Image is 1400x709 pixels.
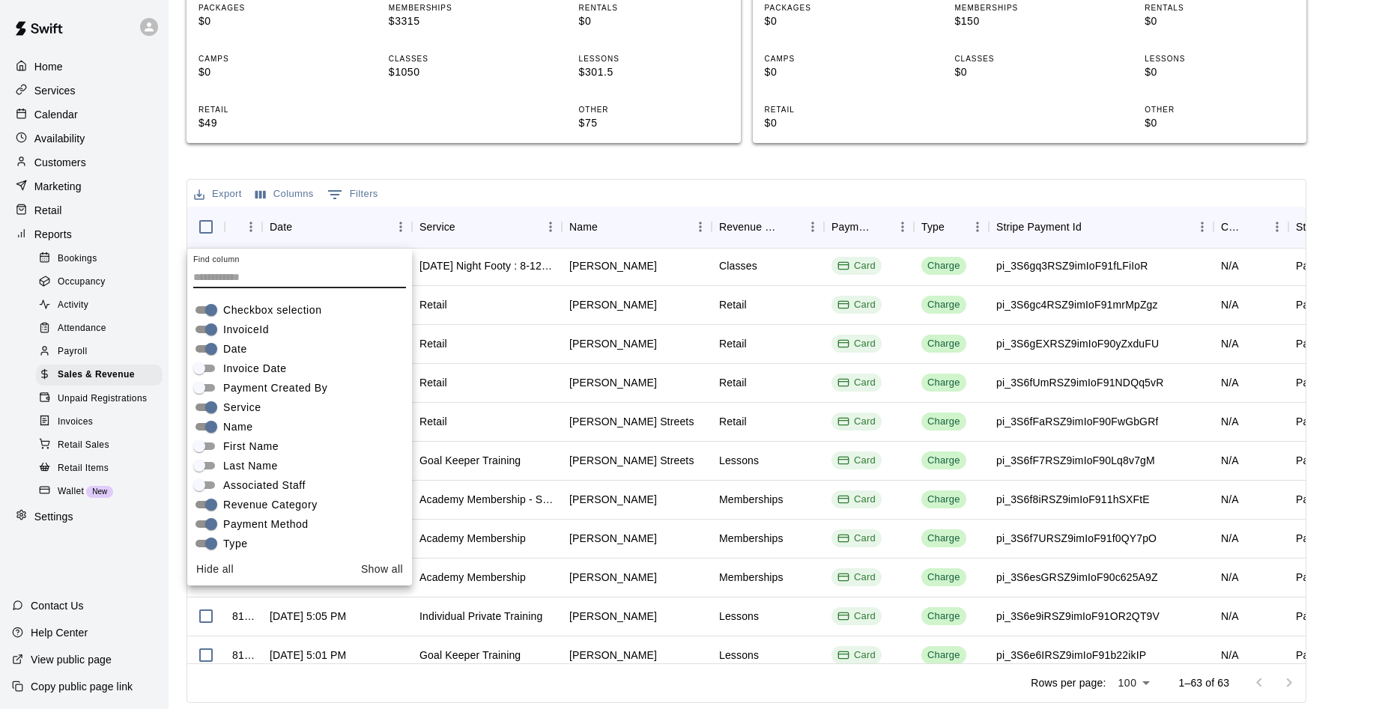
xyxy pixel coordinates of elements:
[837,532,876,546] div: Card
[31,652,112,667] p: View public page
[837,648,876,663] div: Card
[569,258,657,273] div: Briana Boston
[562,206,712,248] div: Name
[1245,216,1266,237] button: Sort
[689,216,712,238] button: Menu
[1221,258,1239,273] div: N/A
[954,13,1104,29] p: $150
[223,478,306,493] span: Associated Staff
[199,53,348,64] p: CAMPS
[419,297,447,312] div: Retail
[569,570,657,585] div: Yesenia Garcia
[598,216,619,237] button: Sort
[270,609,346,624] div: Sep 12, 2025, 5:05 PM
[1145,64,1294,80] p: $0
[419,609,542,624] div: Individual Private Training
[569,414,694,429] div: Jason Streets
[223,400,261,416] span: Service
[419,206,455,248] div: Service
[719,375,747,390] div: Retail
[1221,609,1239,624] div: N/A
[1296,336,1318,351] div: Paid
[36,318,163,339] div: Attendance
[719,414,747,429] div: Retail
[389,64,539,80] p: $1050
[292,216,313,237] button: Sort
[34,509,73,524] p: Settings
[12,223,157,246] a: Reports
[1221,648,1239,663] div: N/A
[1112,672,1154,694] div: 100
[712,206,824,248] div: Revenue Category
[765,53,915,64] p: CAMPS
[58,344,87,359] span: Payroll
[223,302,321,318] span: Checkbox selection
[579,115,729,131] p: $75
[34,179,82,194] p: Marketing
[419,414,447,429] div: Retail
[927,415,960,429] div: Charge
[1296,492,1318,507] div: Paid
[945,216,966,237] button: Sort
[355,556,409,583] button: Show all
[223,497,318,513] span: Revenue Category
[419,648,521,663] div: Goal Keeper Training
[579,53,729,64] p: LESSONS
[1179,675,1230,690] p: 1–63 of 63
[12,505,157,528] a: Settings
[12,199,157,222] a: Retail
[1213,206,1288,248] div: Coupon
[419,258,554,273] div: Friday Night Footy : 8-12 Year Olds
[58,275,106,290] span: Occupancy
[12,103,157,126] div: Calendar
[34,59,63,74] p: Home
[996,206,1082,248] div: Stripe Payment Id
[1221,453,1239,468] div: N/A
[1296,258,1318,273] div: Paid
[837,298,876,312] div: Card
[989,206,1213,248] div: Stripe Payment Id
[579,2,729,13] p: RENTALS
[223,458,278,474] span: Last Name
[36,294,169,317] a: Activity
[187,249,412,585] div: Select columns
[921,206,945,248] div: Type
[719,297,747,312] div: Retail
[36,270,169,293] a: Occupancy
[223,322,269,338] span: InvoiceId
[419,570,526,585] div: Academy Membership
[225,206,262,248] div: InvoiceId
[996,492,1150,507] div: pi_3S6f8iRSZ9imIoF911hSXFtE
[36,341,169,364] a: Payroll
[36,387,169,410] a: Unpaid Registrations
[34,203,62,218] p: Retail
[34,131,85,146] p: Availability
[36,272,163,293] div: Occupancy
[36,389,163,410] div: Unpaid Registrations
[36,433,169,457] a: Retail Sales
[1296,531,1318,546] div: Paid
[996,414,1158,429] div: pi_3S6fFaRSZ9imIoF90FwGbGRf
[837,609,876,624] div: Card
[837,570,876,585] div: Card
[36,410,169,433] a: Invoices
[1145,13,1294,29] p: $0
[324,183,382,207] button: Show filters
[12,151,157,174] div: Customers
[1221,414,1239,429] div: N/A
[1221,297,1239,312] div: N/A
[389,13,539,29] p: $3315
[58,484,84,499] span: Wallet
[86,487,113,496] span: New
[36,364,169,387] a: Sales & Revenue
[31,625,88,640] p: Help Center
[719,531,784,546] div: Memberships
[31,598,84,613] p: Contact Us
[12,127,157,150] a: Availability
[927,454,960,468] div: Charge
[1296,609,1318,624] div: Paid
[1221,492,1239,507] div: N/A
[199,64,348,80] p: $0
